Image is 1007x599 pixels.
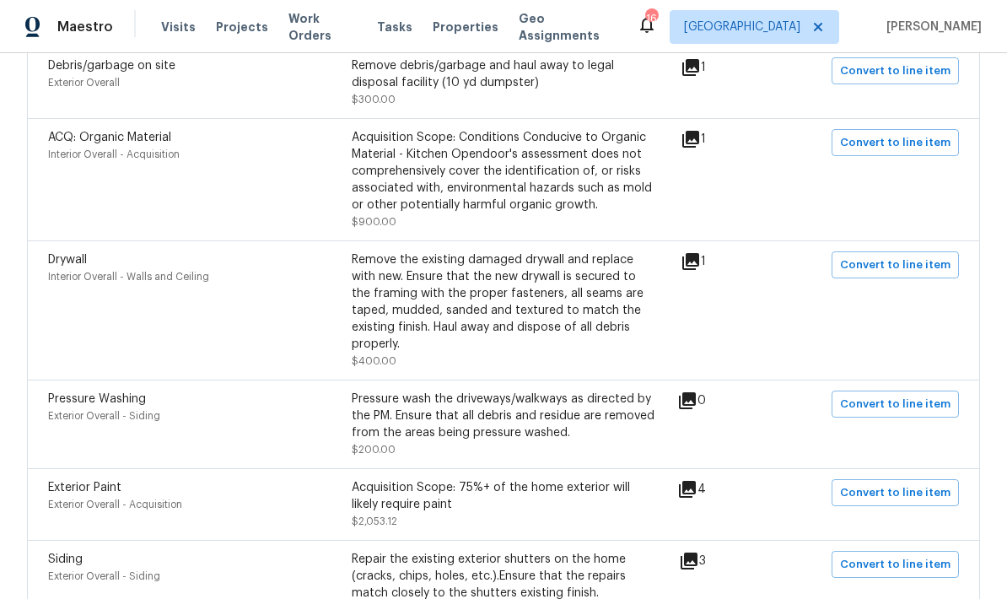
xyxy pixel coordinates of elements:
div: Remove the existing damaged drywall and replace with new. Ensure that the new drywall is secured ... [352,251,655,353]
span: Interior Overall - Acquisition [48,149,180,159]
span: $200.00 [352,445,396,455]
div: 4 [677,479,760,499]
span: Tasks [377,21,412,33]
span: $400.00 [352,356,396,366]
div: Acquisition Scope: Conditions Conducive to Organic Material - Kitchen Opendoor's assessment does ... [352,129,655,213]
span: Convert to line item [840,555,950,575]
span: Drywall [48,254,87,266]
div: 1 [681,57,760,78]
span: Debris/garbage on site [48,60,175,72]
span: ACQ: Organic Material [48,132,171,143]
button: Convert to line item [832,57,959,84]
span: [GEOGRAPHIC_DATA] [684,19,800,35]
span: Convert to line item [840,256,950,275]
div: 3 [679,551,760,571]
span: Convert to line item [840,62,950,81]
span: Geo Assignments [519,10,617,44]
span: Siding [48,553,83,565]
span: Properties [433,19,498,35]
div: Remove debris/garbage and haul away to legal disposal facility (10 yd dumpster) [352,57,655,91]
button: Convert to line item [832,251,959,278]
span: Exterior Overall [48,78,120,88]
div: Pressure wash the driveways/walkways as directed by the PM. Ensure that all debris and residue ar... [352,391,655,441]
div: 1 [681,129,760,149]
span: Projects [216,19,268,35]
button: Convert to line item [832,129,959,156]
span: $2,053.12 [352,516,397,526]
span: Work Orders [288,10,357,44]
span: Convert to line item [840,395,950,414]
span: Exterior Paint [48,482,121,494]
button: Convert to line item [832,479,959,506]
span: $900.00 [352,217,396,227]
span: Interior Overall - Walls and Ceiling [48,272,209,282]
span: Convert to line item [840,133,950,153]
span: Visits [161,19,196,35]
div: 1 [681,251,760,272]
div: Acquisition Scope: 75%+ of the home exterior will likely require paint [352,479,655,513]
span: Exterior Overall - Siding [48,571,160,581]
span: Maestro [57,19,113,35]
div: 0 [677,391,760,411]
span: Exterior Overall - Siding [48,411,160,421]
span: [PERSON_NAME] [880,19,982,35]
button: Convert to line item [832,551,959,578]
button: Convert to line item [832,391,959,418]
span: Convert to line item [840,483,950,503]
span: Pressure Washing [48,393,146,405]
span: Exterior Overall - Acquisition [48,499,182,510]
span: $300.00 [352,94,396,105]
div: 16 [645,10,657,27]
